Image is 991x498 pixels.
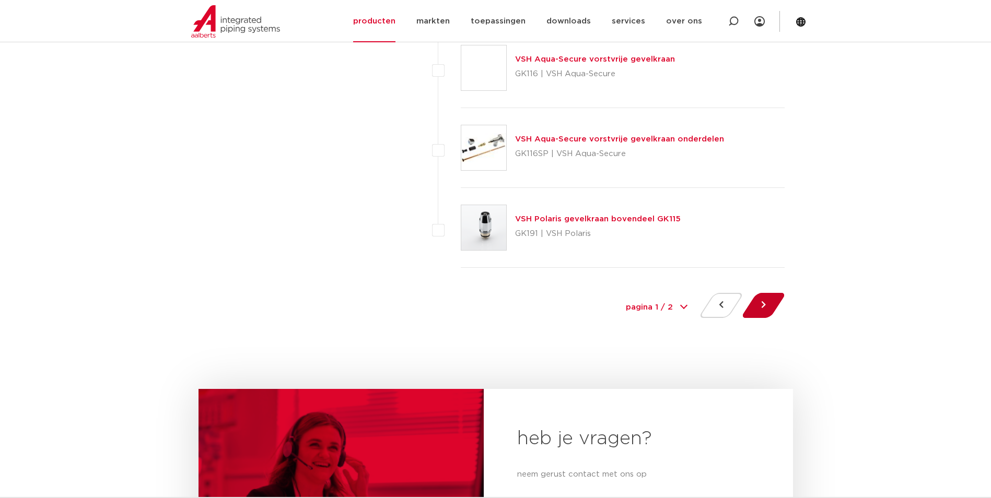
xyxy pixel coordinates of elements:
[515,55,675,63] a: VSH Aqua-Secure vorstvrije gevelkraan
[515,135,724,143] a: VSH Aqua-Secure vorstvrije gevelkraan onderdelen
[515,226,681,242] p: GK191 | VSH Polaris
[461,125,506,170] img: Thumbnail for VSH Aqua-Secure vorstvrije gevelkraan onderdelen
[515,66,675,82] p: GK116 | VSH Aqua-Secure
[515,215,681,223] a: VSH Polaris gevelkraan bovendeel GK115
[461,205,506,250] img: Thumbnail for VSH Polaris gevelkraan bovendeel GK115
[515,146,724,162] p: GK116SP | VSH Aqua-Secure
[461,45,506,90] img: Thumbnail for VSH Aqua-Secure vorstvrije gevelkraan
[517,468,760,481] p: neem gerust contact met ons op
[517,426,760,452] h2: heb je vragen?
